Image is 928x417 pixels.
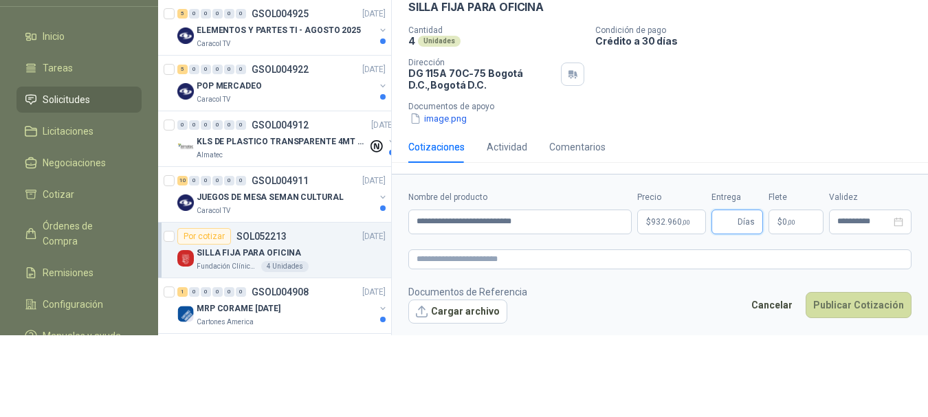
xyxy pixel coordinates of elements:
p: 4 [408,35,415,47]
div: Por cotizar [177,228,231,245]
a: 10 0 0 0 0 0 GSOL004911[DATE] Company LogoJUEGOS DE MESA SEMAN CULTURALCaracol TV [177,172,388,216]
div: 0 [212,120,223,130]
a: 5 0 0 0 0 0 GSOL004925[DATE] Company LogoELEMENTOS Y PARTES TI - AGOSTO 2025Caracol TV [177,5,388,49]
span: ,00 [787,218,795,226]
p: DG 115A 70C-75 Bogotá D.C. , Bogotá D.C. [408,67,555,91]
div: 0 [189,9,199,19]
span: 932.960 [651,218,690,226]
div: 0 [236,120,246,130]
div: 0 [189,287,199,297]
p: [DATE] [362,230,386,243]
span: Licitaciones [43,124,93,139]
p: Caracol TV [197,38,230,49]
p: Condición de pago [595,25,923,35]
p: Caracol TV [197,205,230,216]
span: Inicio [43,29,65,44]
div: 10 [177,176,188,185]
label: Nombre del producto [408,191,632,204]
div: 0 [224,176,234,185]
p: MRP CORAME [DATE] [197,302,280,315]
div: 5 [177,9,188,19]
span: Cotizar [43,187,74,202]
p: JUEGOS DE MESA SEMAN CULTURAL [197,191,344,204]
div: Comentarios [549,139,606,155]
img: Company Logo [177,139,194,155]
p: GSOL004911 [252,176,309,185]
div: 0 [212,287,223,297]
span: $ [777,218,782,226]
a: Por cotizarSOL052213[DATE] Company LogoSILLA FIJA PARA OFICINAFundación Clínica Shaio4 Unidades [158,223,391,278]
a: Negociaciones [16,150,142,176]
a: Órdenes de Compra [16,213,142,254]
span: Configuración [43,297,103,312]
p: ELEMENTOS Y PARTES TI - AGOSTO 2025 [197,24,361,37]
div: 0 [212,9,223,19]
a: 5 0 0 0 0 0 GSOL004922[DATE] Company LogoPOP MERCADEOCaracol TV [177,61,388,105]
div: 0 [212,65,223,74]
p: [DATE] [362,174,386,188]
p: Cartones America [197,317,254,328]
p: [DATE] [362,286,386,299]
button: Cancelar [744,292,800,318]
button: Publicar Cotización [806,292,912,318]
div: 1 [177,287,188,297]
p: POP MERCADEO [197,80,262,93]
div: 0 [189,120,199,130]
p: Fundación Clínica Shaio [197,261,258,272]
img: Company Logo [177,306,194,322]
img: Company Logo [177,27,194,44]
label: Flete [769,191,824,204]
label: Validez [829,191,912,204]
p: [DATE] [371,119,395,132]
a: 1 0 0 0 0 0 GSOL004908[DATE] Company LogoMRP CORAME [DATE]Cartones America [177,284,388,328]
div: 0 [201,65,211,74]
div: Unidades [418,36,461,47]
button: image.png [408,111,468,126]
p: SILLA FIJA PARA OFICINA [197,247,301,260]
p: [DATE] [362,8,386,21]
p: [DATE] [362,63,386,76]
p: SOL052213 [236,232,287,241]
p: KLS DE PLASTICO TRANSPARENTE 4MT CAL 4 Y CINTA TRA [197,135,368,148]
span: Solicitudes [43,92,90,107]
a: Tareas [16,55,142,81]
a: Licitaciones [16,118,142,144]
a: Configuración [16,291,142,317]
p: GSOL004912 [252,120,309,130]
div: 0 [224,9,234,19]
img: Company Logo [177,194,194,211]
span: Tareas [43,60,73,76]
div: 0 [189,65,199,74]
div: 0 [236,65,246,74]
p: Almatec [197,150,223,161]
div: 0 [201,120,211,130]
p: GSOL004908 [252,287,309,297]
span: ,00 [682,218,690,226]
p: Documentos de Referencia [408,284,527,300]
div: 5 [177,65,188,74]
span: Manuales y ayuda [43,328,121,343]
div: 0 [224,287,234,297]
span: Órdenes de Compra [43,218,129,249]
div: 0 [189,176,199,185]
div: 0 [212,176,223,185]
p: Cantidad [408,25,584,35]
label: Entrega [711,191,763,204]
div: 0 [177,120,188,130]
a: Solicitudes [16,87,142,113]
span: Días [738,210,755,234]
p: $ 0,00 [769,210,824,234]
span: 0 [782,218,795,226]
div: 0 [201,176,211,185]
div: 0 [224,65,234,74]
a: Cotizar [16,181,142,207]
div: 0 [201,287,211,297]
a: Manuales y ayuda [16,323,142,349]
a: Inicio [16,23,142,49]
div: 4 Unidades [261,261,309,272]
span: Remisiones [43,265,93,280]
div: 0 [236,287,246,297]
a: 0 0 0 0 0 0 GSOL004912[DATE] Company LogoKLS DE PLASTICO TRANSPARENTE 4MT CAL 4 Y CINTA TRAAlmatec [177,117,397,161]
p: Caracol TV [197,94,230,105]
span: Negociaciones [43,155,106,170]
